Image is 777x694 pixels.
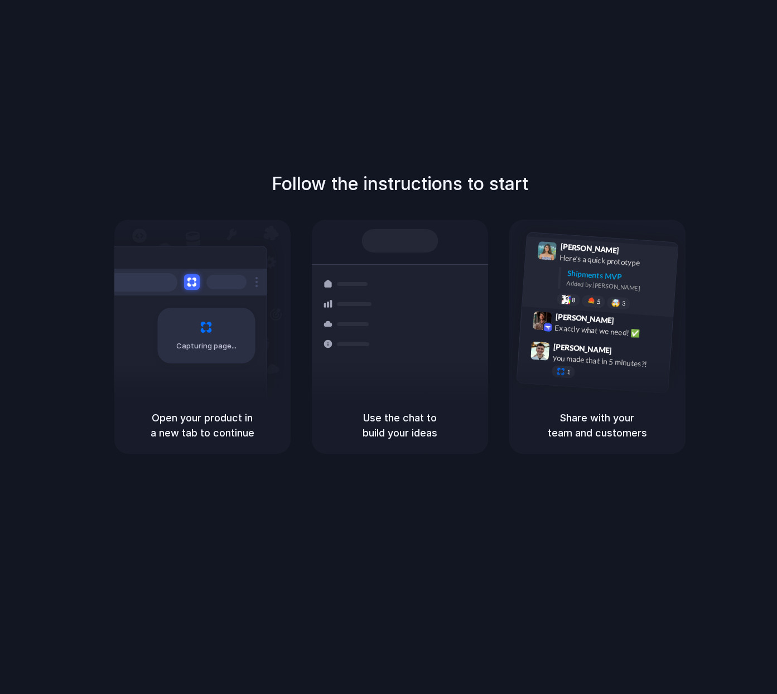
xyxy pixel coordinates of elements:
div: Exactly what we need! ✅ [554,322,666,341]
h5: Use the chat to build your ideas [325,410,475,440]
div: you made that in 5 minutes?! [552,352,664,371]
span: 5 [596,299,600,305]
span: 1 [566,369,570,375]
span: 8 [571,297,575,303]
div: Added by [PERSON_NAME] [566,279,669,295]
span: 9:47 AM [615,346,638,359]
span: [PERSON_NAME] [560,240,619,256]
h1: Follow the instructions to start [272,171,528,197]
span: 9:42 AM [617,316,640,329]
span: [PERSON_NAME] [555,310,614,327]
div: Shipments MVP [567,268,670,286]
div: 🤯 [611,299,620,307]
span: Capturing page [176,341,238,352]
span: 3 [621,300,625,307]
h5: Share with your team and customers [523,410,672,440]
span: [PERSON_NAME] [553,341,612,357]
span: 9:41 AM [622,246,645,259]
h5: Open your product in a new tab to continue [128,410,277,440]
div: Here's a quick prototype [559,252,670,271]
